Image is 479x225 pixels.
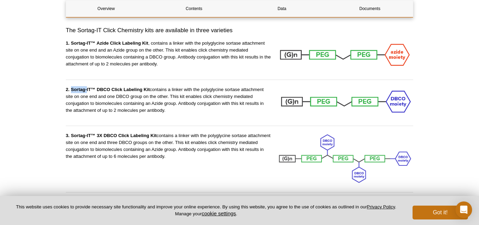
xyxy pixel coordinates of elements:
[330,0,410,17] a: Documents
[66,40,271,67] p: , contains a linker with the polyglycine sortase attachment site on one end and an Azide group on...
[66,133,156,138] strong: 3. Sortag-IT™ 3X DBCO Click Labeling Kit
[11,204,401,217] p: This website uses cookies to provide necessary site functionality and improve your online experie...
[276,40,413,70] img: The Sortag-IT™ Labeling Kit for AbFlex recombinant antibodies
[242,0,322,17] a: Data
[455,201,472,218] div: Open Intercom Messenger
[367,204,395,209] a: Privacy Policy
[154,0,234,17] a: Contents
[276,132,413,185] img: The Sortag-IT™ Labeling Kit for AbFlex recombinant antibodies
[66,26,413,35] h3: The Sortag-IT Click Chemistry kits are available in three varieties
[66,0,146,17] a: Overview
[202,210,236,216] button: cookie settings
[413,206,468,219] button: Got it!
[66,40,148,46] strong: 1. Sortag-IT™ Azide Click Labeling Kit
[276,86,413,117] img: The Sortag-IT™ Labeling Kit for AbFlex recombinant antibodies
[66,132,271,160] p: contains a linker with the polyglycine sortase attachment site on one end and three DBCO groups o...
[66,86,271,114] p: contains a linker with the polyglycine sortase attachment site on one end and one DBCO group on t...
[66,87,150,92] strong: 2. Sortag-IT™ DBCO Click Labeling Kit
